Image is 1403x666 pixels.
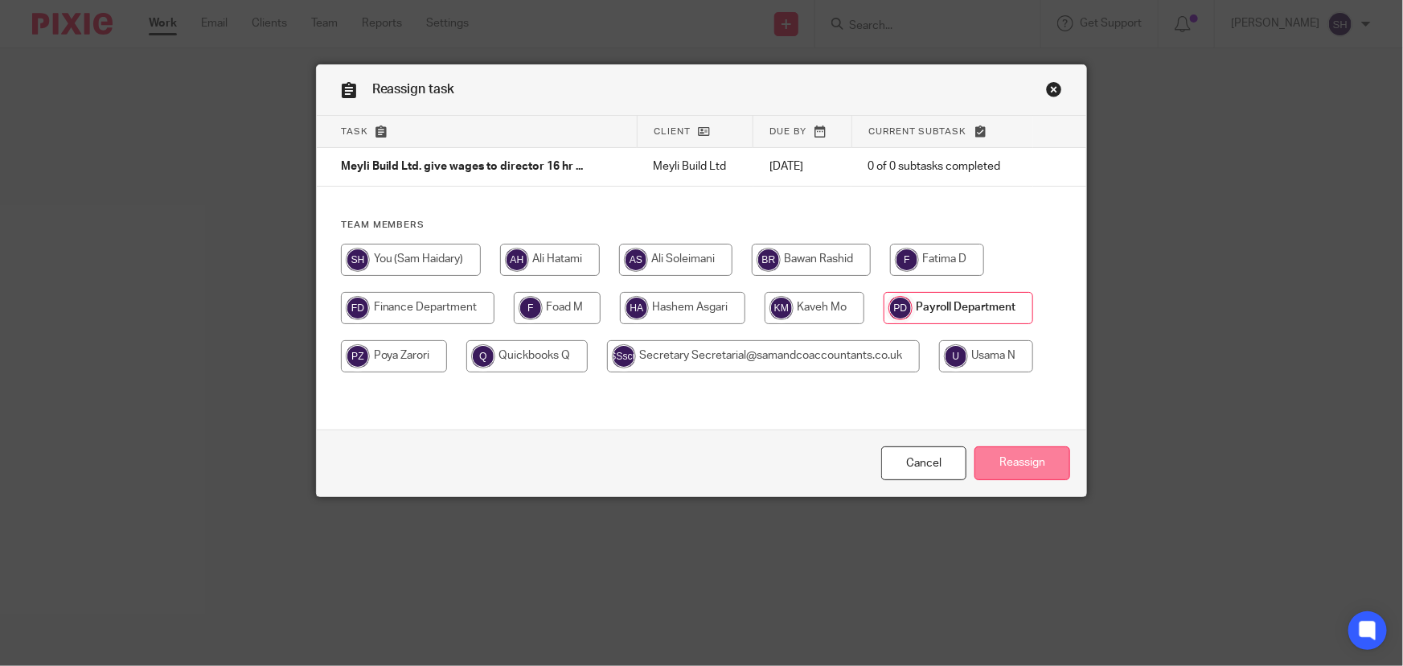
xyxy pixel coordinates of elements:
[341,162,584,173] span: Meyli Build Ltd. give wages to director 16 hr ...
[881,446,966,481] a: Close this dialog window
[654,127,691,136] span: Client
[372,83,455,96] span: Reassign task
[341,127,368,136] span: Task
[654,158,737,175] p: Meyli Build Ltd
[868,127,967,136] span: Current subtask
[1046,81,1062,103] a: Close this dialog window
[769,127,806,136] span: Due by
[851,148,1033,187] td: 0 of 0 subtasks completed
[341,219,1063,232] h4: Team members
[769,158,835,175] p: [DATE]
[974,446,1070,481] input: Reassign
